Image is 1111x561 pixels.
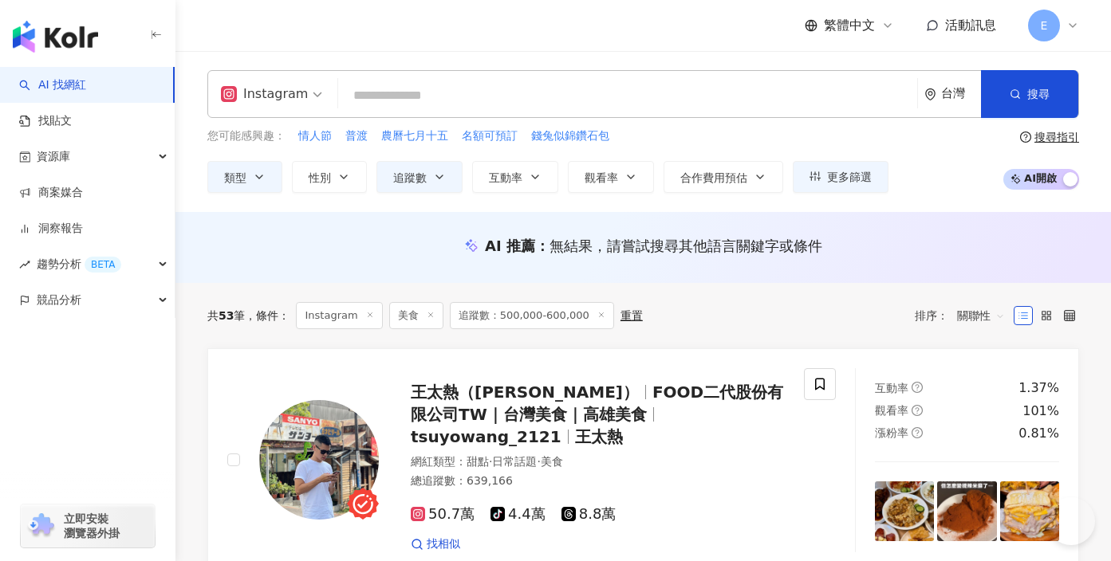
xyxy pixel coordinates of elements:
[26,513,57,539] img: chrome extension
[945,18,996,33] span: 活動訊息
[1018,425,1059,442] div: 0.81%
[296,302,382,329] span: Instagram
[19,259,30,270] span: rise
[1041,17,1048,34] span: E
[824,17,875,34] span: 繁體中文
[461,127,518,145] button: 名額可預訂
[376,161,463,193] button: 追蹤數
[875,404,908,417] span: 觀看率
[489,455,492,468] span: ·
[309,171,331,184] span: 性別
[21,504,155,547] a: chrome extension立即安裝 瀏覽器外掛
[450,302,614,329] span: 追蹤數：500,000-600,000
[411,382,639,402] span: 王太熱（[PERSON_NAME]）
[561,506,617,523] span: 8.8萬
[219,309,234,322] span: 53
[680,171,747,184] span: 合作費用預估
[550,237,822,254] span: 無結果，請嘗試搜尋其他語言關鍵字或條件
[389,302,443,329] span: 美食
[912,427,923,438] span: question-circle
[19,113,72,129] a: 找貼文
[245,309,290,322] span: 條件 ：
[492,455,537,468] span: 日常話題
[1034,131,1079,143] div: 搜尋指引
[411,536,460,552] a: 找相似
[345,127,368,145] button: 普渡
[221,81,308,107] div: Instagram
[207,128,286,144] span: 您可能感興趣：
[621,309,643,322] div: 重置
[1000,481,1059,540] img: post-image
[380,127,449,145] button: 農曆七月十五
[485,236,822,256] div: AI 推薦 ：
[411,382,783,424] span: FOOD二代股份有限公司TW｜台灣美食｜高雄美食
[490,506,546,523] span: 4.4萬
[13,21,98,53] img: logo
[64,512,120,540] span: 立即安裝 瀏覽器外掛
[259,400,379,520] img: KOL Avatar
[462,128,518,144] span: 名額可預訂
[793,161,888,193] button: 更多篩選
[411,427,561,446] span: tsuyowang_2121
[411,454,785,470] div: 網紅類型 ：
[912,382,923,393] span: question-circle
[381,128,448,144] span: 農曆七月十五
[472,161,558,193] button: 互動率
[345,128,368,144] span: 普渡
[530,127,610,145] button: 錢兔似錦鑽石包
[937,481,996,540] img: post-image
[912,405,923,416] span: question-circle
[292,161,367,193] button: 性別
[875,382,908,394] span: 互動率
[1020,131,1031,143] span: question-circle
[1047,497,1095,545] iframe: Help Scout Beacon - Open
[924,88,936,100] span: environment
[1018,379,1059,397] div: 1.37%
[37,246,121,282] span: 趨勢分析
[37,282,81,318] span: 競品分析
[411,506,475,523] span: 50.7萬
[575,427,623,446] span: 王太熱
[981,70,1078,118] button: 搜尋
[541,455,563,468] span: 美食
[207,309,245,322] div: 共 筆
[875,481,934,540] img: post-image
[915,303,1014,328] div: 排序：
[37,139,70,175] span: 資源庫
[298,128,332,144] span: 情人節
[489,171,522,184] span: 互動率
[427,536,460,552] span: 找相似
[941,87,981,100] div: 台灣
[537,455,540,468] span: ·
[85,257,121,273] div: BETA
[957,303,1005,328] span: 關聯性
[827,171,872,183] span: 更多篩選
[19,77,86,93] a: searchAI 找網紅
[467,455,489,468] span: 甜點
[1022,402,1059,420] div: 101%
[585,171,618,184] span: 觀看率
[568,161,654,193] button: 觀看率
[1027,88,1050,100] span: 搜尋
[393,171,427,184] span: 追蹤數
[19,185,83,201] a: 商案媒合
[207,161,282,193] button: 類型
[19,221,83,237] a: 洞察報告
[224,171,246,184] span: 類型
[531,128,609,144] span: 錢兔似錦鑽石包
[875,426,908,439] span: 漲粉率
[411,473,785,489] div: 總追蹤數 ： 639,166
[297,127,333,145] button: 情人節
[664,161,783,193] button: 合作費用預估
